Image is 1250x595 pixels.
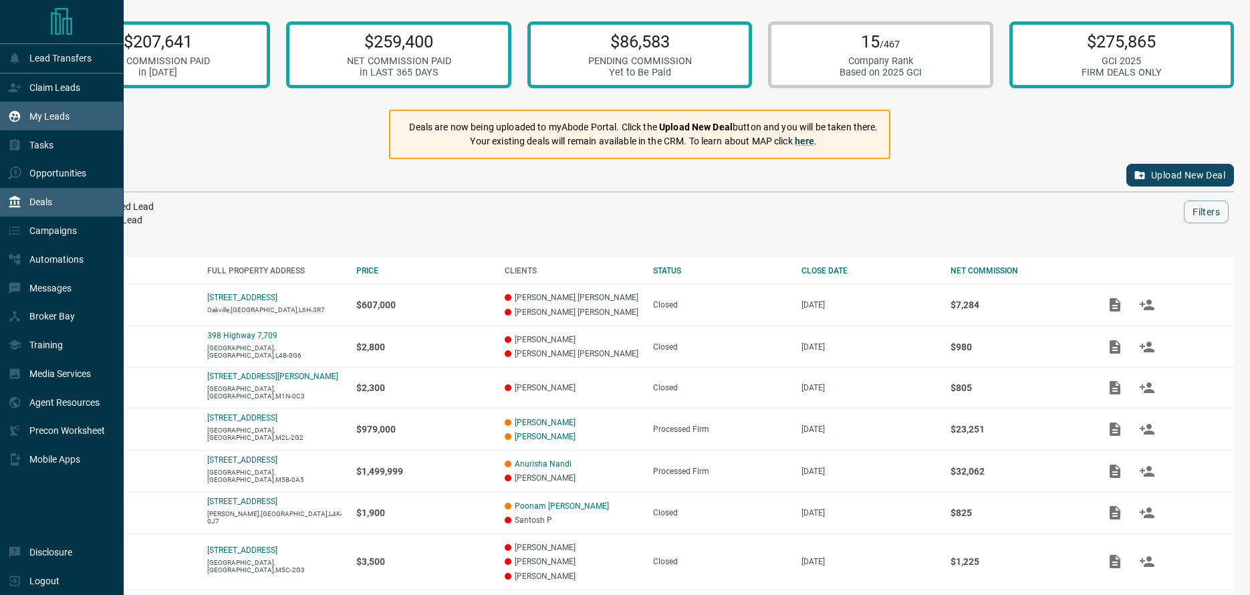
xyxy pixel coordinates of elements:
[207,427,342,441] p: [GEOGRAPHIC_DATA],[GEOGRAPHIC_DATA],M2L-2G2
[801,266,936,275] div: CLOSE DATE
[347,31,451,51] p: $259,400
[409,120,878,134] p: Deals are now being uploaded to myAbode Portal. Click the button and you will be taken there.
[505,557,640,566] p: [PERSON_NAME]
[505,293,640,302] p: [PERSON_NAME] [PERSON_NAME]
[505,335,640,344] p: [PERSON_NAME]
[1131,424,1163,433] span: Match Clients
[1184,201,1229,223] button: Filters
[207,344,342,359] p: [GEOGRAPHIC_DATA],[GEOGRAPHIC_DATA],L4B-0G6
[840,31,922,51] p: 15
[356,382,491,393] p: $2,300
[951,300,1086,310] p: $7,284
[505,543,640,552] p: [PERSON_NAME]
[951,466,1086,477] p: $32,062
[588,67,692,78] div: Yet to Be Paid
[106,31,210,51] p: $207,641
[1131,557,1163,566] span: Match Clients
[801,342,936,352] p: [DATE]
[659,122,733,132] strong: Upload New Deal
[653,383,788,392] div: Closed
[207,372,338,381] a: [STREET_ADDRESS][PERSON_NAME]
[356,342,491,352] p: $2,800
[801,425,936,434] p: [DATE]
[106,55,210,67] div: NET COMMISSION PAID
[951,507,1086,518] p: $825
[505,572,640,581] p: [PERSON_NAME]
[880,39,900,50] span: /467
[1131,342,1163,351] span: Match Clients
[207,306,342,314] p: Oakville,[GEOGRAPHIC_DATA],L6H-3R7
[1131,507,1163,517] span: Match Clients
[356,424,491,435] p: $979,000
[505,308,640,317] p: [PERSON_NAME] [PERSON_NAME]
[515,501,609,511] a: Poonam [PERSON_NAME]
[588,31,692,51] p: $86,583
[207,469,342,483] p: [GEOGRAPHIC_DATA],[GEOGRAPHIC_DATA],M5B-0A5
[1099,383,1131,392] span: Add / View Documents
[801,383,936,392] p: [DATE]
[505,266,640,275] div: CLIENTS
[59,383,194,392] p: Lease - Co-Op
[1082,67,1162,78] div: FIRM DEALS ONLY
[207,413,277,423] a: [STREET_ADDRESS]
[59,467,194,476] p: Purchase - Co-Op
[356,556,491,567] p: $3,500
[347,55,451,67] div: NET COMMISSION PAID
[59,425,194,434] p: Purchase - Co-Op
[951,266,1086,275] div: NET COMMISSION
[653,342,788,352] div: Closed
[653,508,788,517] div: Closed
[207,559,342,574] p: [GEOGRAPHIC_DATA],[GEOGRAPHIC_DATA],M5C-2G3
[1131,300,1163,309] span: Match Clients
[515,418,576,427] a: [PERSON_NAME]
[840,55,922,67] div: Company Rank
[207,293,277,302] a: [STREET_ADDRESS]
[840,67,922,78] div: Based on 2025 GCI
[795,136,815,146] a: here
[59,300,194,310] p: Purchase - Co-Op
[951,382,1086,393] p: $805
[207,266,342,275] div: FULL PROPERTY ADDRESS
[1099,300,1131,309] span: Add / View Documents
[653,557,788,566] div: Closed
[356,266,491,275] div: PRICE
[207,510,342,525] p: [PERSON_NAME],[GEOGRAPHIC_DATA],L4K-0J7
[409,134,878,148] p: Your existing deals will remain available in the CRM. To learn about MAP click .
[801,300,936,310] p: [DATE]
[1082,55,1162,67] div: GCI 2025
[1099,466,1131,475] span: Add / View Documents
[106,67,210,78] div: in [DATE]
[59,342,194,352] p: Lease - Co-Op
[653,467,788,476] div: Processed Firm
[1099,424,1131,433] span: Add / View Documents
[515,459,572,469] a: Anurisha Nandi
[207,455,277,465] a: [STREET_ADDRESS]
[801,508,936,517] p: [DATE]
[59,266,194,275] div: DEAL TYPE
[356,300,491,310] p: $607,000
[951,342,1086,352] p: $980
[588,55,692,67] div: PENDING COMMISSION
[347,67,451,78] div: in LAST 365 DAYS
[356,466,491,477] p: $1,499,999
[1131,466,1163,475] span: Match Clients
[1126,164,1234,187] button: Upload New Deal
[59,508,194,517] p: Lease - Co-Op
[801,467,936,476] p: [DATE]
[1082,31,1162,51] p: $275,865
[207,331,277,340] a: 398 Highway 7,709
[653,300,788,310] div: Closed
[207,497,277,506] a: [STREET_ADDRESS]
[207,385,342,400] p: [GEOGRAPHIC_DATA],[GEOGRAPHIC_DATA],M1N-0C3
[207,546,277,555] a: [STREET_ADDRESS]
[951,424,1086,435] p: $23,251
[59,557,194,566] p: Lease - Co-Op
[356,507,491,518] p: $1,900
